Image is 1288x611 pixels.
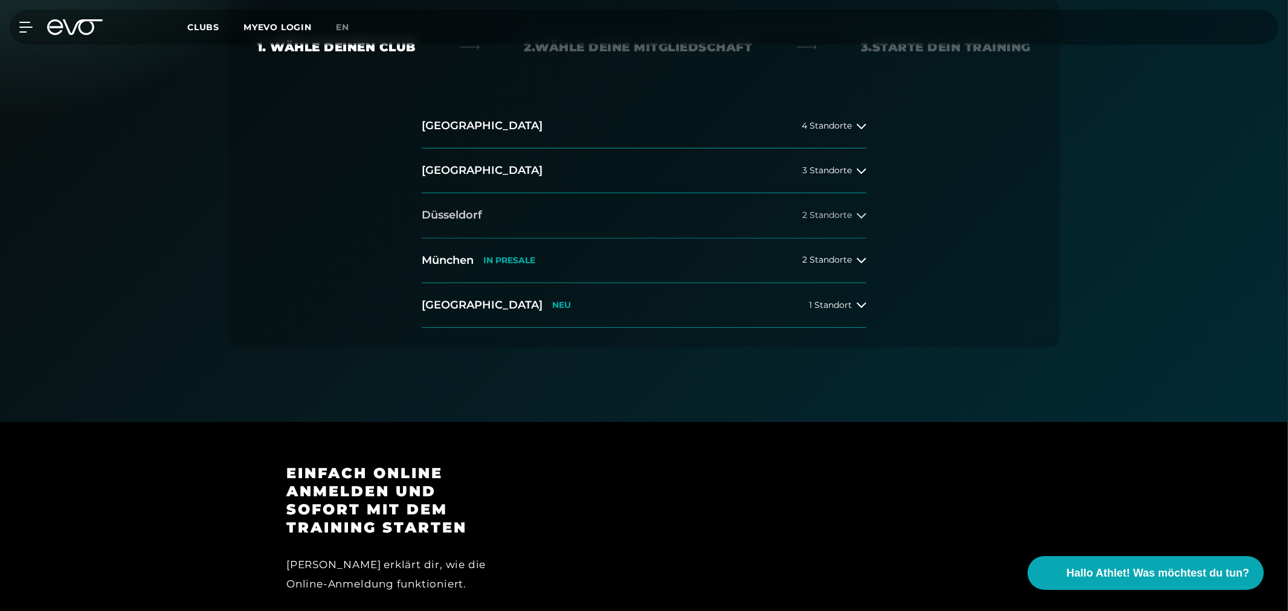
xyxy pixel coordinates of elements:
span: 3 Standorte [802,166,852,175]
h2: [GEOGRAPHIC_DATA] [422,163,543,178]
button: MünchenIN PRESALE2 Standorte [422,238,866,283]
button: Düsseldorf2 Standorte [422,193,866,238]
span: en [336,22,349,33]
span: 2 Standorte [802,255,852,264]
span: Clubs [187,22,219,33]
a: Clubs [187,21,243,33]
span: Hallo Athlet! Was möchtest du tun? [1066,565,1249,581]
h2: München [422,253,474,268]
button: Hallo Athlet! Was möchtest du tun? [1028,556,1264,590]
span: 2 Standorte [802,211,852,220]
span: 4 Standorte [802,121,852,130]
h2: [GEOGRAPHIC_DATA] [422,118,543,133]
button: [GEOGRAPHIC_DATA]4 Standorte [422,104,866,149]
h3: Einfach online anmelden und sofort mit dem Training starten [286,464,502,537]
p: NEU [552,300,571,310]
a: en [336,21,364,34]
h2: [GEOGRAPHIC_DATA] [422,298,543,313]
span: 1 Standort [809,301,852,310]
h2: Düsseldorf [422,208,482,223]
div: [PERSON_NAME] erklärt dir, wie die Online-Anmeldung funktioniert. [286,555,502,594]
button: [GEOGRAPHIC_DATA]3 Standorte [422,149,866,193]
a: MYEVO LOGIN [243,22,312,33]
button: [GEOGRAPHIC_DATA]NEU1 Standort [422,283,866,328]
p: IN PRESALE [483,255,535,266]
